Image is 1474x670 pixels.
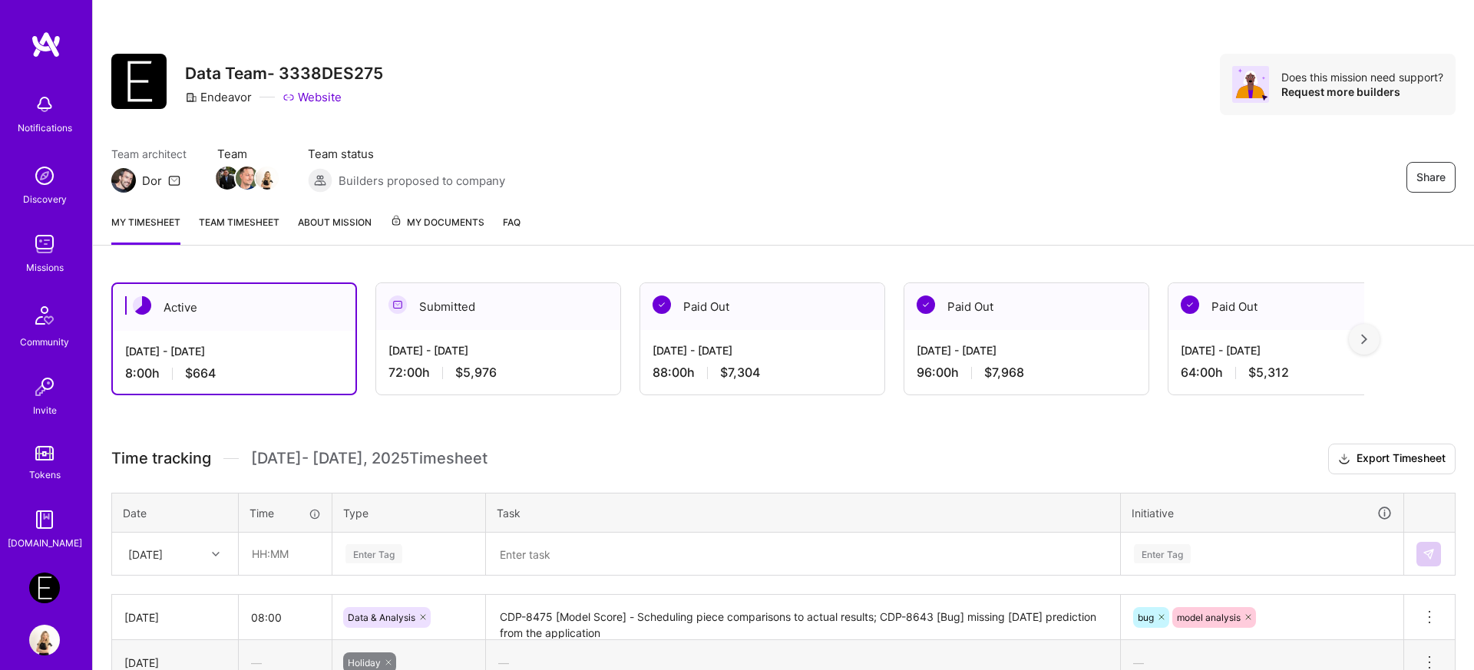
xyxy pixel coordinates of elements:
img: guide book [29,504,60,535]
a: About Mission [298,214,372,245]
div: 64:00 h [1181,365,1400,381]
h3: Data Team- 3338DES275 [185,64,383,83]
a: Team timesheet [199,214,279,245]
div: Endeavor [185,89,252,105]
span: model analysis [1177,612,1241,623]
div: Invite [33,402,57,418]
span: Team status [308,146,505,162]
div: [DATE] - [DATE] [125,343,343,359]
img: Team Member Avatar [256,167,279,190]
img: bell [29,89,60,120]
div: Notifications [18,120,72,136]
a: Team Member Avatar [257,165,277,191]
div: [DATE] - [DATE] [388,342,608,358]
img: Paid Out [653,295,671,314]
div: Missions [26,259,64,276]
span: Team architect [111,146,187,162]
span: $664 [185,365,216,381]
div: Submitted [376,283,620,330]
div: [DATE] [124,609,226,625]
span: $5,976 [455,365,497,381]
div: [DOMAIN_NAME] [8,535,82,551]
span: $7,968 [984,365,1024,381]
img: Active [133,296,151,315]
div: Tokens [29,467,61,483]
img: discovery [29,160,60,191]
img: Company Logo [111,54,167,109]
div: Enter Tag [1134,542,1191,566]
div: 8:00 h [125,365,343,381]
img: Endeavor: Data Team- 3338DES275 [29,573,60,603]
span: Data & Analysis [348,612,415,623]
a: Endeavor: Data Team- 3338DES275 [25,573,64,603]
a: FAQ [503,214,521,245]
div: Initiative [1132,504,1393,522]
span: My Documents [390,214,484,231]
img: Submitted [388,295,407,314]
div: 96:00 h [917,365,1136,381]
div: Enter Tag [345,542,402,566]
img: Team Member Avatar [216,167,239,190]
img: tokens [35,446,54,460]
div: [DATE] [128,546,163,562]
div: Active [113,284,355,331]
div: Request more builders [1281,84,1443,99]
i: icon CompanyGray [185,91,197,104]
img: Avatar [1232,66,1269,103]
div: [DATE] - [DATE] [653,342,872,358]
img: Community [26,297,63,334]
div: Paid Out [640,283,884,330]
span: Holiday [348,657,381,668]
div: Discovery [23,191,67,207]
img: Team Member Avatar [236,167,259,190]
img: right [1361,334,1367,345]
img: Submit [1423,548,1435,560]
a: My Documents [390,214,484,245]
span: [DATE] - [DATE] , 2025 Timesheet [251,449,487,468]
div: Community [20,334,69,350]
input: HH:MM [239,597,332,638]
th: Date [112,493,239,533]
button: Share [1406,162,1456,193]
i: icon Download [1338,451,1350,467]
div: Paid Out [904,283,1148,330]
div: 72:00 h [388,365,608,381]
a: User Avatar [25,625,64,655]
img: logo [31,31,61,58]
span: Team [217,146,277,162]
th: Type [332,493,486,533]
i: icon Mail [168,174,180,186]
a: My timesheet [111,214,180,245]
div: Paid Out [1168,283,1413,330]
a: Team Member Avatar [217,165,237,191]
span: Builders proposed to company [339,173,505,189]
span: $7,304 [720,365,760,381]
i: icon Chevron [212,550,220,558]
div: [DATE] - [DATE] [917,342,1136,358]
span: Share [1416,170,1446,185]
span: bug [1138,612,1154,623]
textarea: CDP-8475 [Model Score] - Scheduling piece comparisons to actual results; CDP-8643 [Bug] missing [... [487,596,1119,639]
div: Dor [142,173,162,189]
img: Builders proposed to company [308,168,332,193]
img: Invite [29,371,60,402]
div: Time [250,505,321,521]
button: Export Timesheet [1328,444,1456,474]
input: HH:MM [240,533,331,574]
div: [DATE] - [DATE] [1181,342,1400,358]
div: Does this mission need support? [1281,70,1443,84]
img: Team Architect [111,168,136,193]
div: 88:00 h [653,365,872,381]
a: Website [283,89,342,105]
img: teamwork [29,229,60,259]
img: Paid Out [917,295,935,314]
img: User Avatar [29,625,60,655]
span: Time tracking [111,449,211,468]
img: Paid Out [1181,295,1199,314]
span: $5,312 [1248,365,1289,381]
a: Team Member Avatar [237,165,257,191]
th: Task [486,493,1121,533]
